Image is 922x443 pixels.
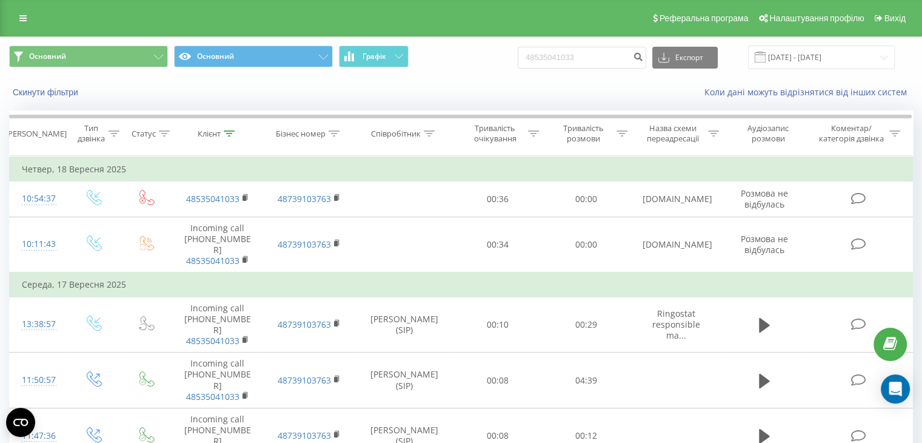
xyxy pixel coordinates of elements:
td: Incoming call [PHONE_NUMBER] [172,217,263,272]
a: 48535041033 [186,255,239,266]
div: Співробітник [371,129,421,139]
td: 00:08 [454,353,542,408]
td: 00:34 [454,217,542,272]
td: 00:36 [454,181,542,217]
a: 48739103763 [278,238,331,250]
button: Основний [174,46,333,67]
button: Скинути фільтри [9,87,84,98]
td: 00:00 [542,181,630,217]
div: Статус [132,129,156,139]
span: Ringostat responsible ma... [652,308,700,341]
div: Клієнт [198,129,221,139]
div: 13:38:57 [22,313,54,336]
a: Коли дані можуть відрізнятися вiд інших систем [704,86,913,98]
span: Налаштування профілю [769,13,864,23]
span: Вихід [884,13,906,23]
div: 10:54:37 [22,187,54,211]
a: 48535041033 [186,335,239,347]
td: [DOMAIN_NAME] [630,181,721,217]
td: Incoming call [PHONE_NUMBER] [172,353,263,408]
span: Графік [362,52,386,61]
a: 48535041033 [186,391,239,402]
input: Пошук за номером [518,47,646,69]
div: Тривалість розмови [553,123,613,144]
td: 04:39 [542,353,630,408]
div: 10:11:43 [22,232,54,256]
div: Аудіозапис розмови [733,123,804,144]
div: Бізнес номер [276,129,326,139]
div: 11:50:57 [22,368,54,392]
td: 00:10 [454,297,542,353]
div: Назва схеми переадресації [641,123,705,144]
a: 48739103763 [278,193,331,205]
div: Тип дзвінка [76,123,105,144]
a: 48535041033 [186,193,239,205]
a: 48739103763 [278,374,331,386]
a: 48739103763 [278,430,331,441]
button: Графік [339,46,409,67]
span: Реферальна програма [660,13,749,23]
td: 00:29 [542,297,630,353]
div: [PERSON_NAME] [5,129,67,139]
td: Incoming call [PHONE_NUMBER] [172,297,263,353]
span: Розмова не відбулась [741,233,788,255]
button: Експорт [652,47,718,69]
td: [DOMAIN_NAME] [630,217,721,272]
td: Середа, 17 Вересня 2025 [10,272,913,297]
div: Коментар/категорія дзвінка [815,123,886,144]
span: Основний [29,52,66,61]
div: Тривалість очікування [465,123,526,144]
td: [PERSON_NAME] (SIP) [355,353,454,408]
button: Основний [9,46,168,67]
a: 48739103763 [278,319,331,330]
td: [PERSON_NAME] (SIP) [355,297,454,353]
div: Open Intercom Messenger [881,374,910,404]
span: Розмова не відбулась [741,188,788,210]
button: Open CMP widget [6,408,35,437]
td: Четвер, 18 Вересня 2025 [10,157,913,181]
td: 00:00 [542,217,630,272]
